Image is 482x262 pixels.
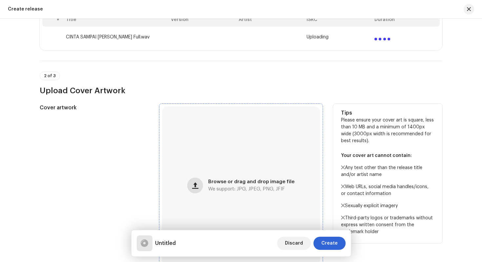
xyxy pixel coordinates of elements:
[341,117,434,235] p: Please ensure your cover art is square, less than 10 MB and a minimum of 1400px wide (3000px widt...
[208,187,285,191] span: We support: JPG, JPEG, PNG, JFIF
[63,27,168,48] td: CINTA SAMPAI [PERSON_NAME] Full.wav
[208,180,294,184] span: Browse or drag and drop image file
[40,85,442,96] h3: Upload Cover Artwork
[236,13,304,27] th: Artist
[341,203,434,209] p: Sexually explicit imagery
[372,13,440,27] th: Duration
[341,215,434,235] p: Third-party logos or trademarks without express written consent from the trademark holder
[341,109,434,117] h5: Tips
[341,184,434,197] p: Web URLs, social media handles/icons, or contact information
[40,104,149,112] h5: Cover artwork
[63,13,168,27] th: Title
[304,13,372,27] th: ISRC
[168,13,236,27] th: Version
[307,34,329,40] span: Uploading
[313,237,346,250] button: Create
[155,239,176,247] h5: Untitled
[341,152,434,159] p: Your cover art cannot contain:
[285,237,303,250] span: Discard
[277,237,311,250] button: Discard
[341,164,434,178] p: Any text other than the release title and/or artist name
[321,237,338,250] span: Create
